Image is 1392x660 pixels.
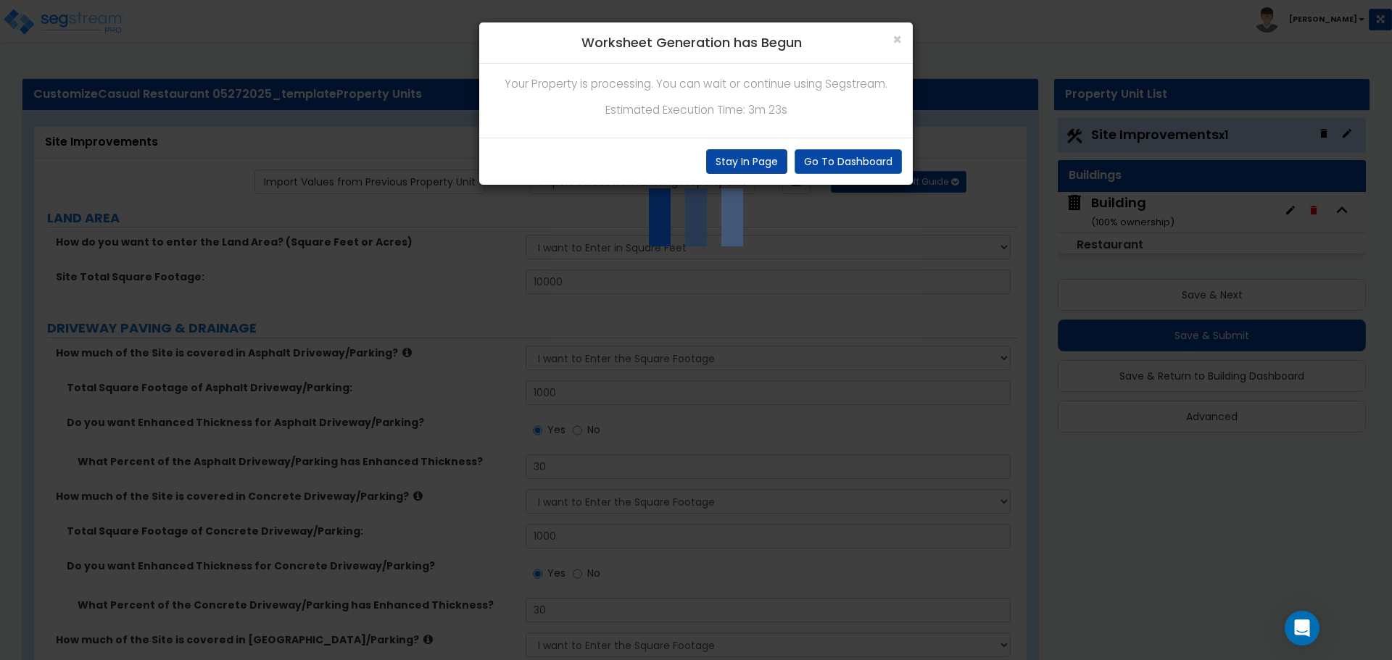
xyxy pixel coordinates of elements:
button: Stay In Page [706,149,787,174]
button: Go To Dashboard [795,149,902,174]
span: × [892,29,902,50]
div: Open Intercom Messenger [1285,611,1319,646]
h4: Worksheet Generation has Begun [490,33,902,52]
button: Close [892,32,902,47]
p: Estimated Execution Time: 3m 23s [490,101,902,120]
p: Your Property is processing. You can wait or continue using Segstream. [490,75,902,93]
